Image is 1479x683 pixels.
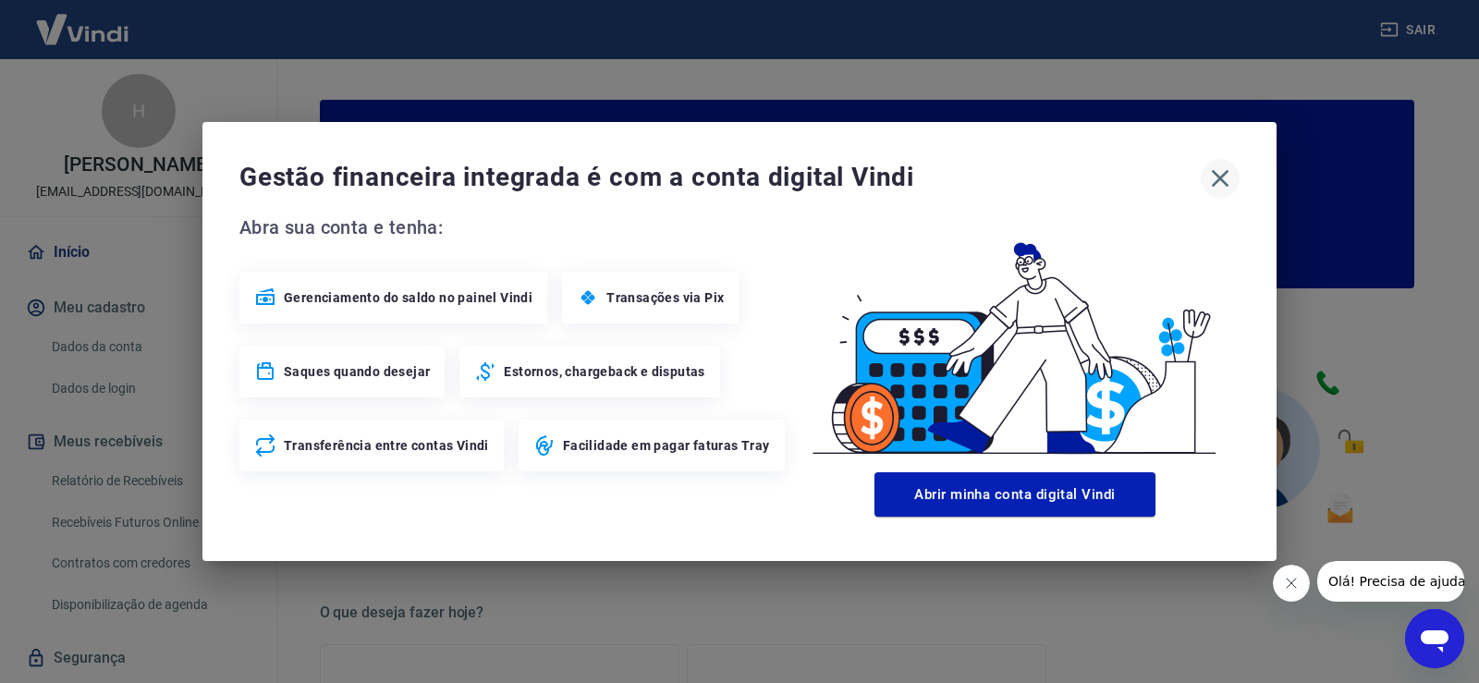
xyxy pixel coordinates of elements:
span: Facilidade em pagar faturas Tray [563,436,770,455]
span: Abra sua conta e tenha: [239,213,790,242]
span: Olá! Precisa de ajuda? [11,13,155,28]
span: Transações via Pix [606,288,724,307]
iframe: Fechar mensagem [1273,565,1310,602]
span: Estornos, chargeback e disputas [504,362,704,381]
img: Good Billing [790,213,1240,465]
button: Abrir minha conta digital Vindi [874,472,1155,517]
iframe: Botão para abrir a janela de mensagens [1405,609,1464,668]
span: Gestão financeira integrada é com a conta digital Vindi [239,159,1201,196]
span: Gerenciamento do saldo no painel Vindi [284,288,532,307]
span: Transferência entre contas Vindi [284,436,489,455]
span: Saques quando desejar [284,362,430,381]
iframe: Mensagem da empresa [1317,561,1464,602]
